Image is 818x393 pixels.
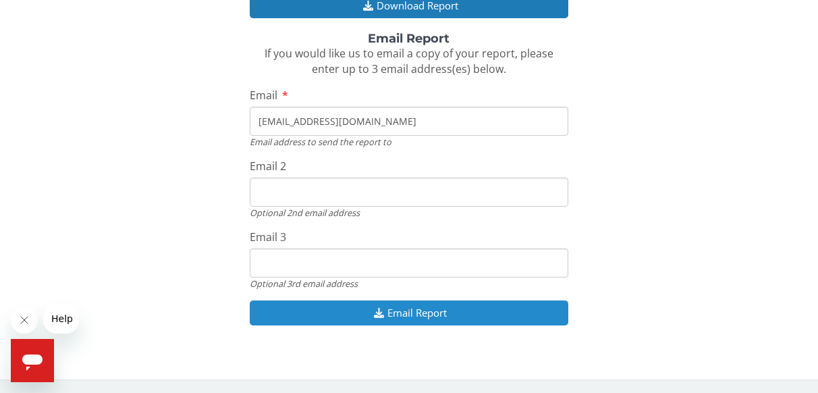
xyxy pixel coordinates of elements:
[368,31,449,46] strong: Email Report
[250,300,569,325] button: Email Report
[250,88,277,103] span: Email
[265,46,553,76] span: If you would like us to email a copy of your report, please enter up to 3 email address(es) below.
[250,278,569,290] div: Optional 3rd email address
[11,307,38,334] iframe: Close message
[250,136,569,148] div: Email address to send the report to
[250,230,286,244] span: Email 3
[250,207,569,219] div: Optional 2nd email address
[11,339,54,382] iframe: Button to launch messaging window
[43,304,79,334] iframe: Message from company
[250,159,286,174] span: Email 2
